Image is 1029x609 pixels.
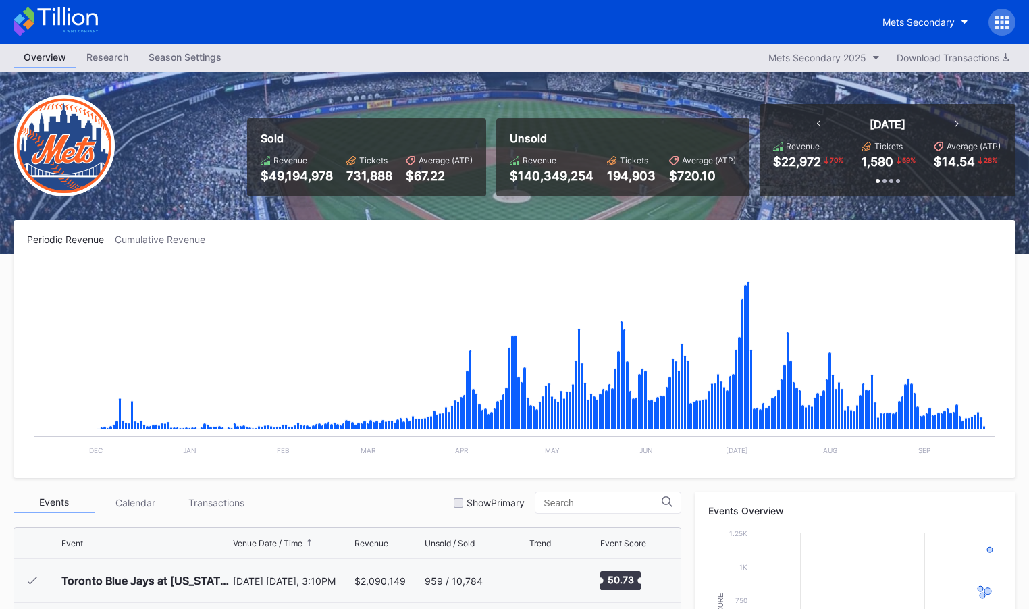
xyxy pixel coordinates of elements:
text: Jan [183,446,196,454]
div: $67.22 [406,169,473,183]
div: Tickets [359,155,388,165]
div: Transactions [176,492,257,513]
div: Toronto Blue Jays at [US_STATE] Mets (Mets Opening Day) [61,574,230,587]
text: 1.25k [729,529,747,537]
div: Periodic Revenue [27,234,115,245]
div: 194,903 [607,169,656,183]
text: Mar [361,446,376,454]
div: Tickets [874,141,903,151]
div: Average (ATP) [947,141,1001,151]
div: 59 % [901,155,917,165]
text: Aug [823,446,837,454]
div: Tickets [620,155,648,165]
button: Mets Secondary [872,9,978,34]
button: Mets Secondary 2025 [762,49,887,67]
text: 750 [735,596,747,604]
div: $22,972 [773,155,821,169]
div: Season Settings [138,47,232,67]
div: 28 % [982,155,999,165]
div: Unsold / Sold [425,538,475,548]
div: [DATE] [DATE], 3:10PM [233,575,350,587]
div: [DATE] [870,117,905,131]
div: Unsold [510,132,736,145]
text: [DATE] [726,446,748,454]
div: Revenue [354,538,388,548]
div: Download Transactions [897,52,1009,63]
div: 70 % [828,155,845,165]
text: Sep [918,446,930,454]
div: $49,194,978 [261,169,333,183]
div: Event [61,538,83,548]
div: Trend [529,538,551,548]
img: New-York-Mets-Transparent.png [14,95,115,196]
button: Download Transactions [890,49,1015,67]
div: Events [14,492,95,513]
svg: Chart title [529,564,570,598]
div: Show Primary [467,497,525,508]
div: $720.10 [669,169,736,183]
div: Revenue [786,141,820,151]
div: 959 / 10,784 [425,575,483,587]
a: Research [76,47,138,68]
text: Dec [89,446,103,454]
div: 1,580 [862,155,893,169]
svg: Chart title [27,262,1002,465]
div: 731,888 [346,169,392,183]
div: Venue Date / Time [233,538,302,548]
text: Apr [455,446,469,454]
div: Mets Secondary [882,16,955,28]
a: Overview [14,47,76,68]
div: Mets Secondary 2025 [768,52,866,63]
text: May [545,446,560,454]
div: Calendar [95,492,176,513]
div: Revenue [523,155,556,165]
text: 50.73 [607,574,633,585]
div: Event Score [600,538,646,548]
div: Events Overview [708,505,1002,517]
div: Sold [261,132,473,145]
div: Average (ATP) [419,155,473,165]
div: Cumulative Revenue [115,234,216,245]
div: Research [76,47,138,67]
input: Search [544,498,662,508]
div: Average (ATP) [682,155,736,165]
div: $2,090,149 [354,575,406,587]
div: $14.54 [934,155,975,169]
a: Season Settings [138,47,232,68]
div: Revenue [273,155,307,165]
text: Jun [639,446,653,454]
div: $140,349,254 [510,169,593,183]
text: 1k [739,563,747,571]
text: Feb [277,446,290,454]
